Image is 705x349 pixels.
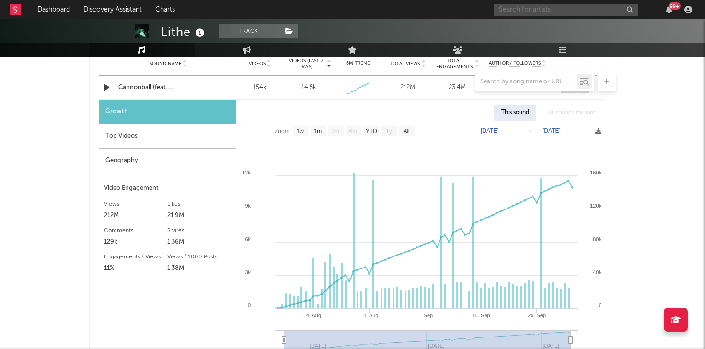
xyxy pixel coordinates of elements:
[593,236,601,242] text: 80k
[219,24,279,38] button: Track
[104,210,168,221] div: 212M
[669,2,681,10] div: 99 +
[275,128,289,135] text: Zoom
[360,313,378,318] text: 18. Aug
[245,269,251,275] text: 3k
[528,313,546,318] text: 29. Sep
[104,251,168,263] div: Engagements / Views
[313,128,322,135] text: 1m
[475,78,577,86] input: Search by song name or URL
[365,128,377,135] text: YTD
[167,225,231,236] div: Shares
[99,100,236,124] div: Growth
[247,302,250,308] text: 0
[526,128,532,134] text: →
[242,170,251,175] text: 12k
[435,58,474,70] span: Total Engagements
[104,183,231,194] div: Video Engagement
[386,128,392,135] text: 1y
[489,60,541,67] span: Author / Followers
[390,61,420,67] span: Total Views
[349,128,357,135] text: 6m
[99,124,236,149] div: Top Videos
[472,313,490,318] text: 15. Sep
[598,302,601,308] text: 0
[167,198,231,210] div: Likes
[150,61,182,67] span: Sound Name
[167,263,231,274] div: 1.38M
[403,128,409,135] text: All
[417,313,433,318] text: 1. Sep
[494,105,536,121] div: This sound
[245,236,251,242] text: 6k
[104,236,168,248] div: 129k
[99,149,236,173] div: Geography
[104,263,168,274] div: 11%
[331,128,339,135] text: 3m
[590,170,601,175] text: 160k
[543,128,561,134] text: [DATE]
[593,269,601,275] text: 40k
[245,203,251,209] text: 9k
[306,313,321,318] text: 4. Aug
[287,58,325,70] span: Videos (last 7 days)
[167,251,231,263] div: Views / 1000 Posts
[296,128,304,135] text: 1w
[104,225,168,236] div: Comments
[161,24,207,40] div: Lithe
[167,210,231,221] div: 21.9M
[541,105,604,121] div: All sounds for song
[249,61,266,67] span: Videos
[666,6,672,13] button: 99+
[494,4,638,16] input: Search for artists
[167,236,231,248] div: 1.36M
[590,203,601,209] text: 120k
[104,198,168,210] div: Views
[481,128,499,134] text: [DATE]
[336,60,381,67] div: 6M Trend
